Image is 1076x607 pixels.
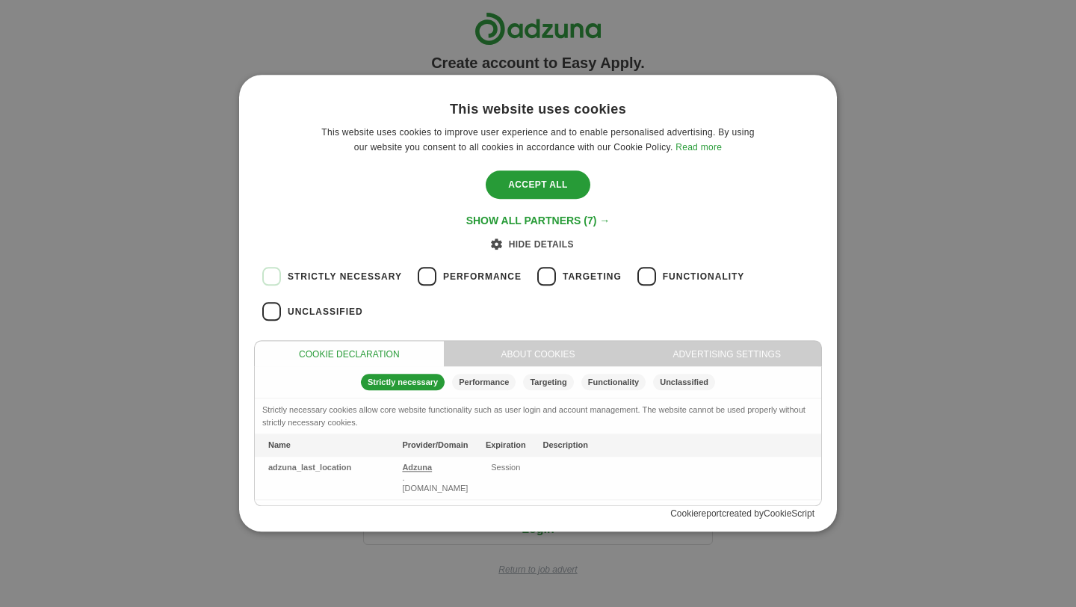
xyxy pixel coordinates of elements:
td: 29 minutes 54 seconds [474,500,537,543]
th: Expiration [474,434,537,457]
th: / [396,434,474,457]
div: Advertising Settings [632,342,821,368]
span: Targeting [563,270,622,283]
a: report, opens a new window [699,509,722,520]
div: Show all partners (7) → [466,215,610,228]
span: (7) → [584,215,610,227]
div: Functionality [581,375,646,391]
div: Unclassified [653,375,715,391]
a: Read more, opens a new window [675,143,722,153]
span: This website uses cookies to improve user experience and to enable personalised advertising. By u... [321,128,754,153]
td: .[DOMAIN_NAME] [396,500,474,543]
td: Session [474,457,537,499]
td: .[DOMAIN_NAME] [396,457,474,499]
div: Hide details [502,237,574,252]
span: Hide details [509,240,574,250]
div: Accept all [486,170,590,199]
div: About cookies [444,342,633,368]
div: This website uses cookies [450,101,626,118]
div: Cookie created by [254,508,822,521]
span: Show all partners [466,215,581,227]
td: __cf_bm [255,500,396,543]
th: Description [537,434,821,457]
div: Targeting [523,375,573,391]
div: Strictly necessary cookies allow core website functionality such as user login and account manage... [255,399,821,434]
a: Adzuna [402,463,432,472]
span: Performance [443,270,522,283]
span: Functionality [663,270,745,283]
div: Cookie consent dialog [239,75,837,531]
div: Performance [452,375,516,391]
span: Provider [402,441,436,450]
span: Unclassified [288,305,363,318]
a: CookieScript Consent Management Platform, opens a new window [764,509,814,520]
span: Domain [438,441,468,450]
span: Strictly necessary [288,270,402,283]
td: adzuna_last_location [255,457,396,499]
div: Cookie declaration [255,342,444,368]
th: Name [255,434,396,457]
div: Strictly necessary [361,375,445,391]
